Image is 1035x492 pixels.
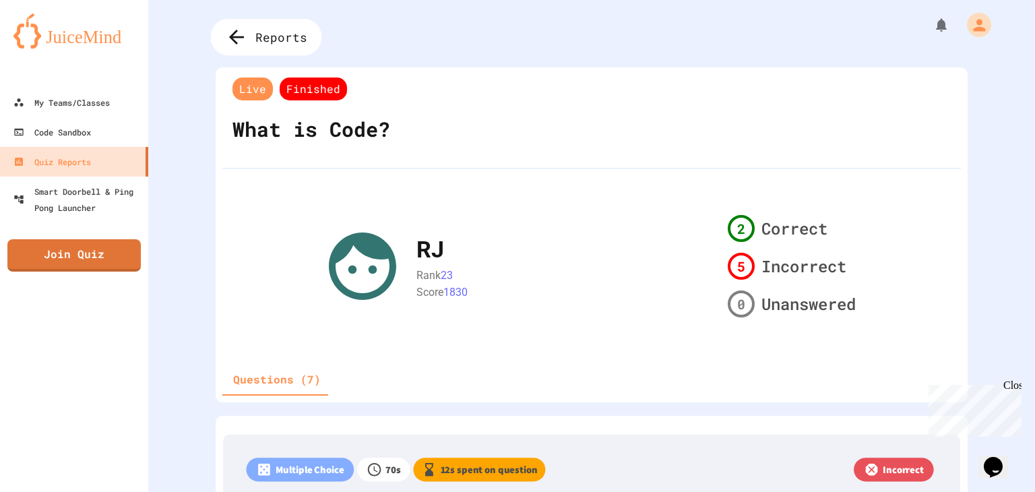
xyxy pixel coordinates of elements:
p: Incorrect [883,462,924,477]
span: Score [416,285,443,298]
div: My Teams/Classes [13,94,110,111]
span: Finished [280,78,347,100]
div: What is Code? [229,104,394,154]
span: Reports [255,28,307,46]
button: Questions (7) [222,363,332,396]
a: Join Quiz [7,239,141,272]
div: 0 [728,290,755,317]
div: 2 [728,215,755,242]
span: Correct [761,216,827,241]
iframe: chat widget [923,379,1022,437]
div: Quiz Reports [13,154,91,170]
span: Unanswered [761,292,856,316]
div: My Account [953,9,995,40]
div: 5 [728,253,755,280]
img: logo-orange.svg [13,13,135,49]
iframe: chat widget [978,438,1022,479]
span: Live [232,78,273,100]
p: Multiple Choice [276,462,344,477]
span: Rank [416,269,441,282]
p: 70 s [385,462,401,477]
div: RJ [416,233,444,267]
span: 23 [441,269,453,282]
div: My Notifications [908,13,953,36]
span: Incorrect [761,254,846,278]
p: 12 s spent on question [441,462,538,477]
div: Code Sandbox [13,124,91,140]
div: Chat with us now!Close [5,5,93,86]
div: Smart Doorbell & Ping Pong Launcher [13,183,143,216]
span: 1830 [443,285,468,298]
div: basic tabs example [222,363,332,396]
